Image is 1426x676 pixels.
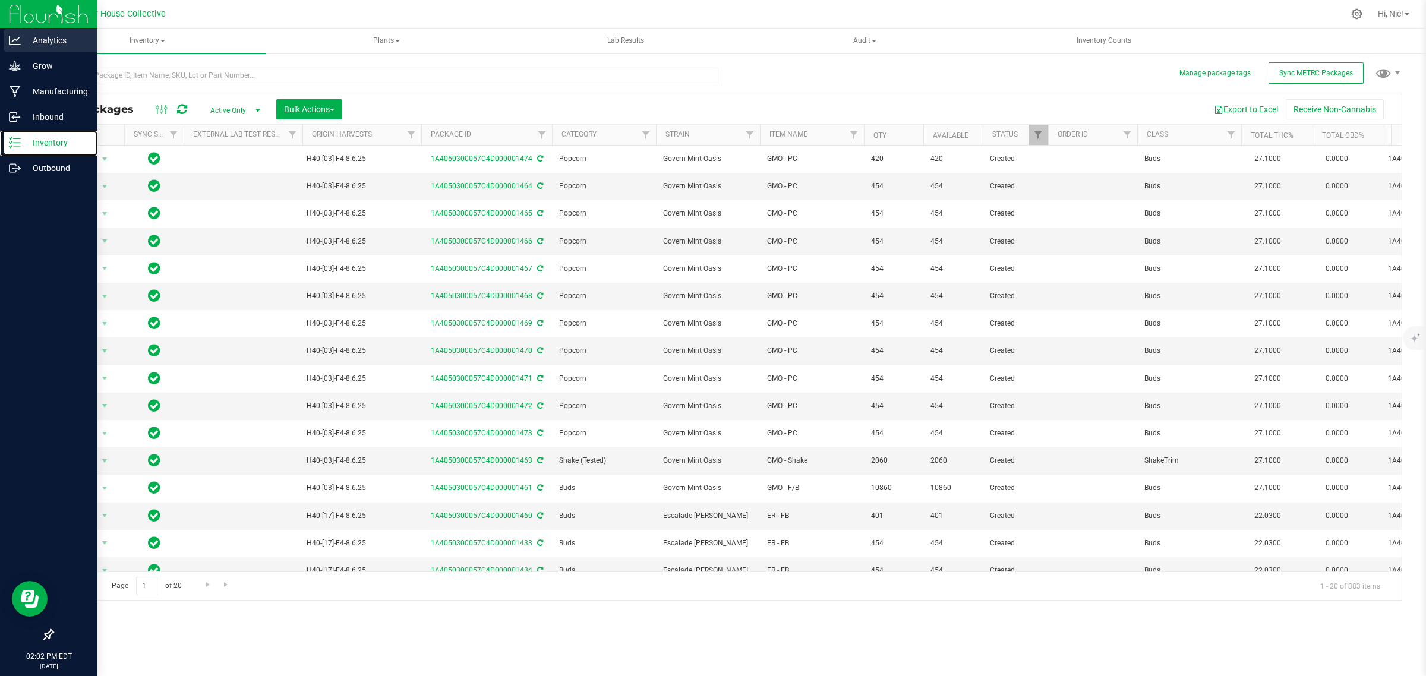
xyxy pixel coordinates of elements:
[148,370,160,387] span: In Sync
[871,318,916,329] span: 454
[97,288,112,305] span: select
[663,455,753,466] span: Govern Mint Oasis
[1144,510,1234,522] span: Buds
[1320,233,1354,250] span: 0.0000
[561,130,597,138] a: Category
[1320,288,1354,305] span: 0.0000
[930,208,976,219] span: 454
[1144,345,1234,356] span: Buds
[663,290,753,302] span: Govern Mint Oasis
[97,233,112,249] span: select
[97,535,112,551] span: select
[1320,150,1354,168] span: 0.0000
[1269,62,1364,84] button: Sync METRC Packages
[559,400,649,412] span: Popcorn
[559,510,649,522] span: Buds
[663,538,753,549] span: Escalade [PERSON_NAME]
[535,209,543,217] span: Sync from Compliance System
[97,507,112,524] span: select
[767,236,857,247] span: GMO - PC
[746,29,983,53] a: Audit
[1349,8,1364,20] div: Manage settings
[535,182,543,190] span: Sync from Compliance System
[1320,535,1354,552] span: 0.0000
[535,264,543,273] span: Sync from Compliance System
[559,538,649,549] span: Buds
[307,236,418,247] div: H40-[03]-F4-8.6.25
[767,345,857,356] span: GMO - PC
[930,318,976,329] span: 454
[307,510,418,522] div: H40-[17]-F4-8.6.25
[1118,125,1137,145] a: Filter
[990,565,1041,576] span: Created
[930,538,976,549] span: 454
[148,233,160,249] span: In Sync
[535,402,543,410] span: Sync from Compliance System
[1248,370,1287,387] span: 27.1000
[990,345,1041,356] span: Created
[535,319,543,327] span: Sync from Compliance System
[930,181,976,192] span: 454
[1206,99,1286,119] button: Export to Excel
[1320,370,1354,387] span: 0.0000
[871,181,916,192] span: 454
[507,29,744,53] a: Lab Results
[1248,342,1287,359] span: 27.1000
[431,539,532,547] a: 1A4050300057C4D000001433
[1279,69,1353,77] span: Sync METRC Packages
[307,208,418,219] div: H40-[03]-F4-8.6.25
[431,456,532,465] a: 1A4050300057C4D000001463
[535,566,543,574] span: Sync from Compliance System
[1248,425,1287,442] span: 27.1000
[930,510,976,522] span: 401
[559,428,649,439] span: Popcorn
[1320,178,1354,195] span: 0.0000
[148,342,160,359] span: In Sync
[431,429,532,437] a: 1A4050300057C4D000001473
[148,150,160,167] span: In Sync
[431,130,471,138] a: Package ID
[992,130,1018,138] a: Status
[767,153,857,165] span: GMO - PC
[9,86,21,97] inline-svg: Manufacturing
[1248,507,1287,525] span: 22.0300
[284,105,335,114] span: Bulk Actions
[9,60,21,72] inline-svg: Grow
[1248,315,1287,332] span: 27.1000
[591,36,660,46] span: Lab Results
[5,651,92,662] p: 02:02 PM EDT
[930,263,976,274] span: 454
[431,511,532,520] a: 1A4050300057C4D000001460
[871,538,916,549] span: 454
[767,208,857,219] span: GMO - PC
[559,153,649,165] span: Popcorn
[1320,260,1354,277] span: 0.0000
[1320,479,1354,497] span: 0.0000
[663,208,753,219] span: Govern Mint Oasis
[871,208,916,219] span: 454
[871,400,916,412] span: 454
[1320,452,1354,469] span: 0.0000
[871,455,916,466] span: 2060
[559,181,649,192] span: Popcorn
[148,452,160,469] span: In Sync
[767,455,857,466] span: GMO - Shake
[148,479,160,496] span: In Sync
[767,181,857,192] span: GMO - PC
[276,99,342,119] button: Bulk Actions
[1248,233,1287,250] span: 27.1000
[930,400,976,412] span: 454
[930,373,976,384] span: 454
[1248,452,1287,469] span: 27.1000
[559,373,649,384] span: Popcorn
[767,565,857,576] span: ER - FB
[871,565,916,576] span: 454
[97,343,112,359] span: select
[29,29,266,53] a: Inventory
[559,345,649,356] span: Popcorn
[307,345,418,356] div: H40-[03]-F4-8.6.25
[933,131,968,140] a: Available
[1320,507,1354,525] span: 0.0000
[1322,131,1364,140] a: Total CBD%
